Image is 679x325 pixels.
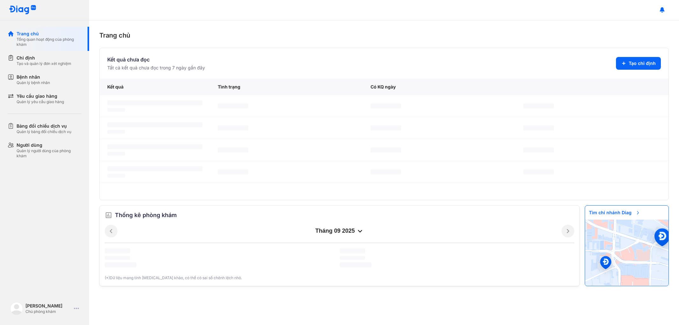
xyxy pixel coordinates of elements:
[523,125,554,131] span: ‌
[523,147,554,152] span: ‌
[523,103,554,109] span: ‌
[210,79,363,95] div: Tình trạng
[117,227,562,235] div: tháng 09 2025
[100,79,210,95] div: Kết quả
[17,123,71,129] div: Bảng đối chiếu dịch vụ
[107,152,125,156] span: ‌
[107,65,205,71] div: Tất cả kết quả chưa đọc trong 7 ngày gần đây
[616,57,661,70] button: Tạo chỉ định
[523,169,554,174] span: ‌
[107,174,125,178] span: ‌
[105,256,130,260] span: ‌
[10,302,23,315] img: logo
[218,147,248,152] span: ‌
[17,148,81,159] div: Quản lý người dùng của phòng khám
[17,80,50,85] div: Quản lý bệnh nhân
[115,211,177,220] span: Thống kê phòng khám
[17,129,71,134] div: Quản lý bảng đối chiếu dịch vụ
[105,262,137,267] span: ‌
[25,309,71,314] div: Chủ phòng khám
[17,142,81,148] div: Người dùng
[99,31,669,40] div: Trang chủ
[17,99,64,104] div: Quản lý yêu cầu giao hàng
[107,166,202,171] span: ‌
[17,31,81,37] div: Trang chủ
[371,147,401,152] span: ‌
[17,61,71,66] div: Tạo và quản lý đơn xét nghiệm
[340,248,365,253] span: ‌
[629,60,656,67] span: Tạo chỉ định
[105,211,112,219] img: order.5a6da16c.svg
[371,103,401,109] span: ‌
[371,125,401,131] span: ‌
[9,5,36,15] img: logo
[340,262,371,267] span: ‌
[107,56,205,63] div: Kết quả chưa đọc
[25,303,71,309] div: [PERSON_NAME]
[218,103,248,109] span: ‌
[107,108,125,112] span: ‌
[17,55,71,61] div: Chỉ định
[17,93,64,99] div: Yêu cầu giao hàng
[17,74,50,80] div: Bệnh nhân
[585,206,644,220] span: Tìm chi nhánh Diag
[340,256,365,260] span: ‌
[107,122,202,127] span: ‌
[363,79,516,95] div: Có KQ ngày
[107,100,202,105] span: ‌
[105,248,130,253] span: ‌
[371,169,401,174] span: ‌
[218,169,248,174] span: ‌
[107,144,202,149] span: ‌
[107,130,125,134] span: ‌
[17,37,81,47] div: Tổng quan hoạt động của phòng khám
[105,275,574,281] div: (*)Dữ liệu mang tính [MEDICAL_DATA] khảo, có thể có sai số chênh lệch nhỏ.
[218,125,248,131] span: ‌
